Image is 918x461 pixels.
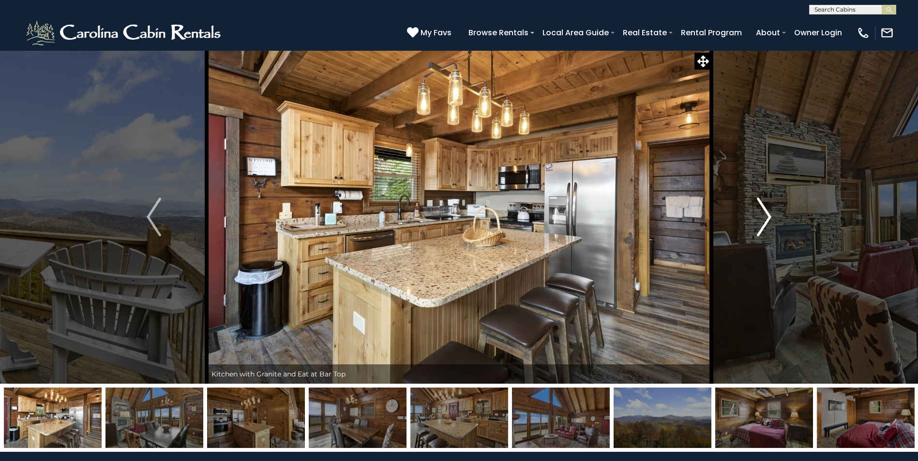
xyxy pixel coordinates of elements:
[410,388,508,448] img: 163272622
[789,24,847,41] a: Owner Login
[757,198,771,236] img: arrow
[880,26,894,40] img: mail-regular-white.png
[711,50,817,384] button: Next
[147,198,161,236] img: arrow
[751,24,785,41] a: About
[817,388,915,448] img: 163272651
[309,388,406,448] img: 163272610
[207,364,711,384] div: Kitchen with Granite and Eat at Bar Top
[538,24,614,41] a: Local Area Guide
[4,388,102,448] img: 163272647
[407,27,454,39] a: My Favs
[421,27,451,39] span: My Favs
[857,26,870,40] img: phone-regular-white.png
[464,24,533,41] a: Browse Rentals
[676,24,747,41] a: Rental Program
[24,18,225,47] img: White-1-2.png
[715,388,813,448] img: 163272674
[512,388,610,448] img: 163272649
[101,50,207,384] button: Previous
[105,388,203,448] img: 163272648
[618,24,672,41] a: Real Estate
[207,388,305,448] img: 163272659
[614,388,711,448] img: 163272632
